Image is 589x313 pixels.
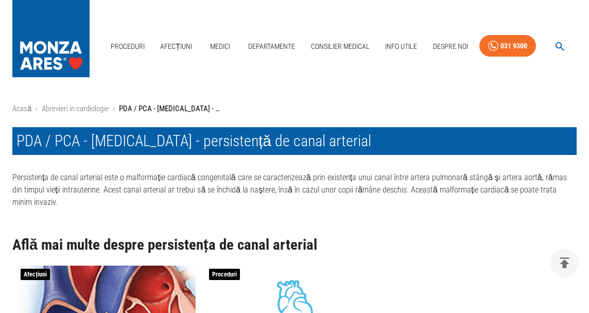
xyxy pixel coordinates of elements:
[479,35,536,57] a: 031 9300
[156,36,196,57] a: Afecțiuni
[209,269,240,280] span: Proceduri
[500,40,527,53] div: 031 9300
[12,127,577,155] h1: PDA / PCA - [MEDICAL_DATA] - persistență de canal arterial
[307,36,374,57] a: Consilier Medical
[381,36,421,57] a: Info Utile
[12,237,577,253] h2: Află mai multe despre persistența de canal arterial
[36,103,38,115] li: ›
[429,36,472,57] a: Despre Noi
[107,36,149,57] a: Proceduri
[12,103,577,115] nav: breadcrumb
[42,104,109,113] a: Abrevieri in cardiologie
[113,103,115,115] li: ›
[119,103,222,115] p: PDA / PCA - [MEDICAL_DATA] - persistență de canal arterial
[550,249,579,277] button: delete
[244,36,299,57] a: Departamente
[203,36,236,57] a: Medici
[21,269,50,280] span: Afecțiuni
[12,104,31,113] a: Acasă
